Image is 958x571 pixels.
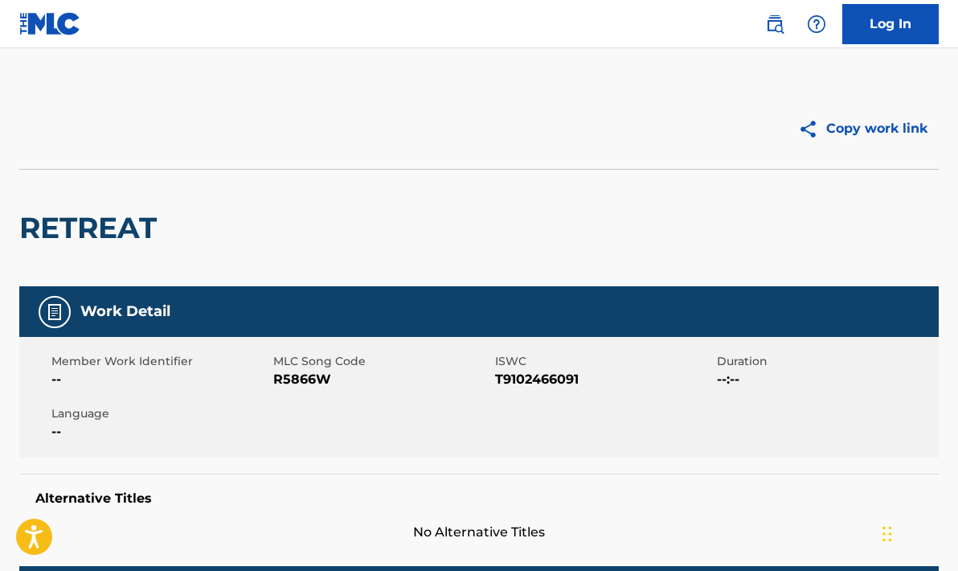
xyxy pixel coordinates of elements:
[765,14,784,34] img: search
[273,370,491,389] span: R5866W
[273,353,491,370] span: MLC Song Code
[51,370,269,389] span: --
[51,422,269,442] span: --
[495,353,713,370] span: ISWC
[19,523,939,542] span: No Alternative Titles
[798,119,826,139] img: Copy work link
[787,109,939,149] button: Copy work link
[807,14,826,34] img: help
[842,4,939,44] a: Log In
[19,210,165,246] h2: RETREAT
[800,8,833,40] div: Help
[51,405,269,422] span: Language
[495,370,713,389] span: T9102466091
[717,353,935,370] span: Duration
[35,491,923,507] h5: Alternative Titles
[80,302,170,321] h5: Work Detail
[717,370,935,389] span: --:--
[45,302,64,322] img: Work Detail
[878,494,958,571] iframe: Chat Widget
[51,353,269,370] span: Member Work Identifier
[882,510,892,558] div: Drag
[759,8,791,40] a: Public Search
[19,12,81,35] img: MLC Logo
